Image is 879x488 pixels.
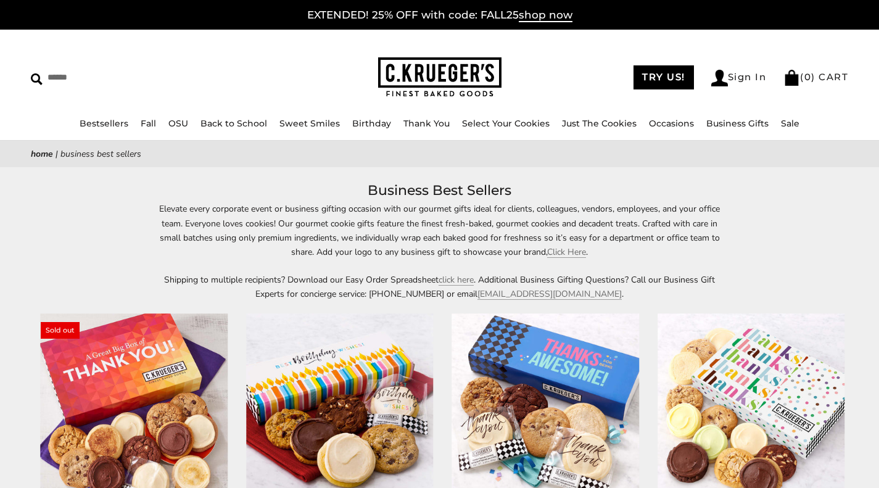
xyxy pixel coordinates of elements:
a: Thank You [403,118,450,129]
a: Occasions [649,118,694,129]
span: Sold out [41,322,80,338]
a: (0) CART [783,71,848,83]
span: | [56,148,58,160]
img: Account [711,70,728,86]
a: Bestsellers [80,118,128,129]
a: Click Here [547,246,586,258]
a: OSU [168,118,188,129]
a: EXTENDED! 25% OFF with code: FALL25shop now [307,9,572,22]
img: C.KRUEGER'S [378,57,501,97]
p: Shipping to multiple recipients? Download our Easy Order Spreadsheet . Additional Business Giftin... [156,273,724,301]
img: Bag [783,70,800,86]
a: Fall [141,118,156,129]
a: Sweet Smiles [279,118,340,129]
a: Home [31,148,53,160]
a: Sale [781,118,799,129]
a: [EMAIL_ADDRESS][DOMAIN_NAME] [477,288,622,300]
a: Select Your Cookies [462,118,550,129]
h1: Business Best Sellers [49,180,830,202]
a: Birthday [352,118,391,129]
input: Search [31,68,223,87]
a: Sign In [711,70,767,86]
p: Elevate every corporate event or business gifting occasion with our gourmet gifts ideal for clien... [156,202,724,258]
a: Just The Cookies [562,118,637,129]
span: Business Best Sellers [60,148,141,160]
nav: breadcrumbs [31,147,848,161]
span: shop now [519,9,572,22]
span: 0 [804,71,812,83]
a: Business Gifts [706,118,769,129]
a: TRY US! [633,65,694,89]
a: Back to School [200,118,267,129]
a: click here [439,274,474,286]
img: Search [31,73,43,85]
